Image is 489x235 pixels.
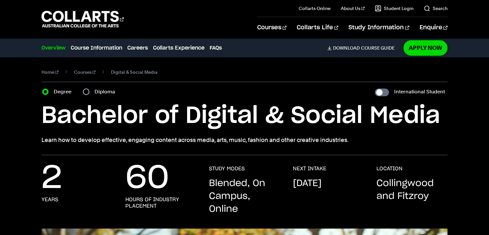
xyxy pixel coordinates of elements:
p: 2 [41,165,62,191]
span: Download [333,45,360,51]
h3: STUDY MODES [209,165,245,172]
p: [DATE] [293,177,321,190]
a: DownloadCourse Guide [327,45,400,51]
a: Study Information [349,17,409,38]
a: Collarts Experience [153,44,204,52]
h3: NEXT INTAKE [293,165,326,172]
label: Degree [54,87,75,96]
a: Overview [41,44,66,52]
a: Careers [127,44,148,52]
a: FAQs [210,44,222,52]
a: Enquire [420,17,448,38]
p: 60 [125,165,169,191]
a: Student Login [375,5,413,12]
a: Home [41,68,59,77]
a: About Us [341,5,365,12]
p: Collingwood and Fitzroy [376,177,447,203]
a: Apply Now [403,40,448,55]
a: Courses [74,68,96,77]
h3: years [41,196,58,203]
span: Digital & Social Media [111,68,158,77]
p: Blended, On Campus, Online [209,177,280,216]
a: Course Information [71,44,122,52]
label: International Student [394,87,445,96]
h3: LOCATION [376,165,403,172]
label: Diploma [95,87,119,96]
div: Go to homepage [41,10,124,28]
h1: Bachelor of Digital & Social Media [41,101,447,130]
a: Search [424,5,448,12]
a: Courses [257,17,286,38]
a: Collarts Online [299,5,331,12]
a: Collarts Life [297,17,338,38]
p: Learn how to develop effective, engaging content across media, arts, music, fashion and other cre... [41,136,447,145]
h3: hours of industry placement [125,196,196,209]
